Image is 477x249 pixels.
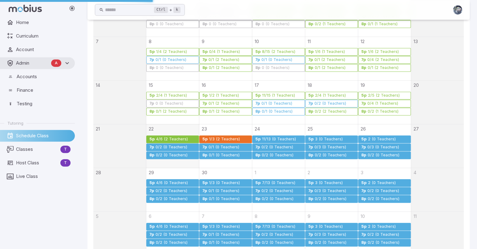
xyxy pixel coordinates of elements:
div: 8p [361,197,366,201]
td: September 13, 2025 [411,37,464,80]
span: Testing [17,100,71,107]
a: September 25, 2025 [305,124,313,132]
a: September 18, 2025 [305,81,312,89]
div: 0/3 (0 Teachers) [314,232,346,237]
div: 0/2 (2 Teachers) [314,109,347,114]
a: September 8, 2025 [146,37,152,45]
div: 5p [308,93,314,98]
td: September 24, 2025 [252,124,305,168]
div: 5p [255,50,261,54]
div: 7p [308,232,313,237]
div: 3 (0 Teachers) [315,137,343,142]
div: 0/3 (0 Teachers) [314,145,346,150]
div: + [154,6,180,14]
a: September 27, 2025 [411,124,419,132]
div: 4/6 (0 Teachers) [156,181,188,185]
div: 0/1 (2 Teachers) [208,101,240,106]
div: 3 (0 Teachers) [315,181,343,185]
a: September 13, 2025 [411,37,418,45]
div: 7p [361,189,366,193]
div: 1/6 (1 Teachers) [315,50,345,54]
div: 7p [149,58,154,62]
div: 1/3 (2 Teachers) [209,137,240,142]
span: Tutoring [7,120,23,126]
td: September 27, 2025 [411,124,464,168]
div: 1/2 (1 Teachers) [209,93,239,98]
div: 0/1 (2 Teachers) [208,58,240,62]
div: 1/6 (2 Teachers) [368,50,399,54]
div: 7p [202,189,207,193]
div: 8p [149,66,155,70]
div: 0/1 (0 Teachers) [155,58,187,62]
div: 8p [255,197,261,201]
div: 0/2 (0 Teachers) [261,197,294,201]
div: 7p [361,101,366,106]
div: 7p [202,101,207,106]
a: October 6, 2025 [146,212,152,220]
div: 0/2 (0 Teachers) [261,145,293,150]
div: 7p [149,101,154,106]
div: 8p [202,197,208,201]
div: 0/3 (0 Teachers) [367,145,399,150]
div: 1/3 (0 Teachers) [209,224,240,229]
div: 0/2 (1 Teachers) [367,109,399,114]
div: 7p [361,232,366,237]
a: October 4, 2025 [411,168,416,176]
div: 5p [149,224,155,229]
span: Home [16,19,71,26]
span: Host Class [16,159,58,166]
div: 5p [308,224,314,229]
td: September 15, 2025 [146,80,199,124]
td: September 23, 2025 [199,124,252,168]
div: 5p [149,137,155,142]
div: 8p [149,153,155,158]
div: 7/13 (0 Teachers) [262,224,296,229]
div: 7p [255,101,260,106]
div: 7p [308,101,313,106]
td: September 18, 2025 [305,80,358,124]
div: 7p [202,145,207,150]
div: 8p [308,66,313,70]
div: 7p [149,232,154,237]
div: 5p [255,93,261,98]
div: 5p [255,181,261,185]
div: 8p [202,153,208,158]
div: 8p [308,197,313,201]
div: 0/4 (1 Teachers) [367,101,398,106]
div: 8p [361,22,366,26]
span: Admin [16,60,49,66]
div: 0/2 (0 Teachers) [367,153,400,158]
div: 0/1 (0 Teachers) [208,189,240,193]
div: 8/15 (2 Teachers) [262,50,296,54]
div: 0/2 (1 Teachers) [314,22,346,26]
a: September 10, 2025 [252,37,259,45]
span: Live Class [16,173,71,180]
td: September 7, 2025 [93,37,146,80]
td: September 14, 2025 [93,80,146,124]
div: 8p [202,240,208,245]
a: September 19, 2025 [358,81,365,89]
div: 8p [361,109,366,114]
div: 5p [361,93,367,98]
td: September 29, 2025 [146,168,199,212]
div: 0/4 (2 Teachers) [367,58,399,62]
div: 0 (0 Teachers) [156,22,184,26]
td: September 26, 2025 [358,124,411,168]
div: 5p [202,93,208,98]
div: 0/2 (0 Teachers) [156,240,188,245]
div: 0/2 (0 Teachers) [155,189,188,193]
div: 8p [308,22,313,26]
div: 0/1 (2 Teachers) [367,66,399,70]
td: September 17, 2025 [252,80,305,124]
div: 0/2 (0 Teachers) [261,189,293,193]
td: September 30, 2025 [199,168,252,212]
div: 7p [255,145,260,150]
span: Curriculum [16,33,71,39]
div: 0 (0 Teachers) [155,101,184,106]
div: 2 (0 Teachers) [368,224,396,229]
span: Classes [16,146,58,153]
td: September 21, 2025 [93,124,146,168]
a: October 11, 2025 [411,212,417,220]
td: September 10, 2025 [252,37,305,80]
div: 0/2 (0 Teachers) [155,232,188,237]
